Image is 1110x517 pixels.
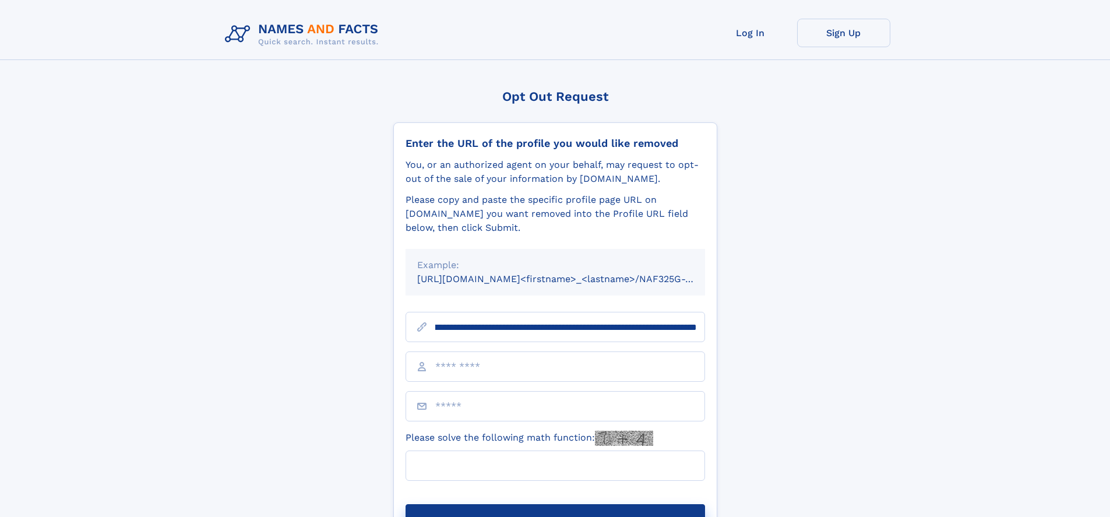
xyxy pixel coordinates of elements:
[406,193,705,235] div: Please copy and paste the specific profile page URL on [DOMAIN_NAME] you want removed into the Pr...
[797,19,890,47] a: Sign Up
[406,158,705,186] div: You, or an authorized agent on your behalf, may request to opt-out of the sale of your informatio...
[704,19,797,47] a: Log In
[406,431,653,446] label: Please solve the following math function:
[406,137,705,150] div: Enter the URL of the profile you would like removed
[393,89,717,104] div: Opt Out Request
[220,19,388,50] img: Logo Names and Facts
[417,273,727,284] small: [URL][DOMAIN_NAME]<firstname>_<lastname>/NAF325G-xxxxxxxx
[417,258,693,272] div: Example:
